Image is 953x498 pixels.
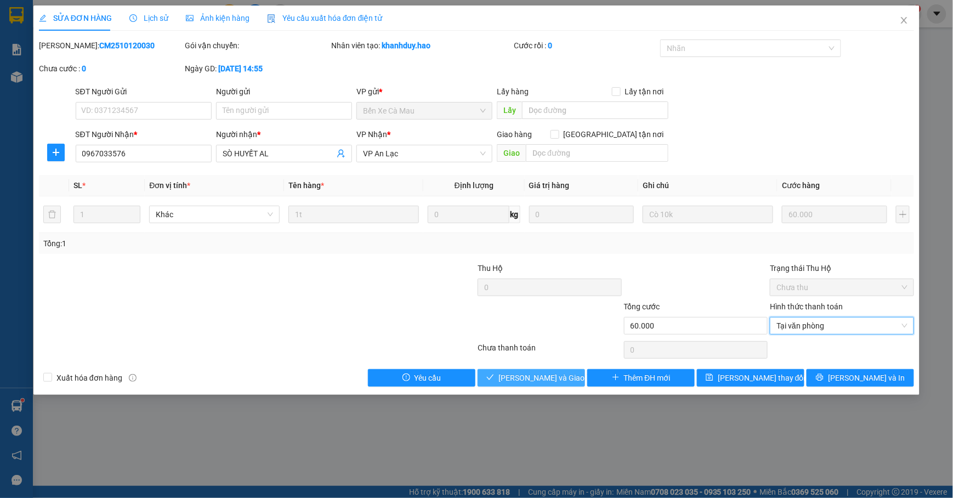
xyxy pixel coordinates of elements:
span: kg [509,206,520,223]
div: Người gửi [216,86,352,98]
span: edit [39,14,47,22]
div: Cước rồi : [514,39,659,52]
label: Hình thức thanh toán [770,302,843,311]
div: VP gửi [356,86,492,98]
span: [GEOGRAPHIC_DATA] tận nơi [559,128,668,140]
button: plus [47,144,65,161]
div: Người nhận [216,128,352,140]
span: [PERSON_NAME] và In [828,372,905,384]
span: Tổng cước [624,302,660,311]
button: save[PERSON_NAME] thay đổi [697,369,804,387]
span: Lịch sử [129,14,168,22]
span: Bến Xe Cà Mau [363,103,486,119]
span: user-add [337,149,345,158]
div: Chưa cước : [39,63,183,75]
button: printer[PERSON_NAME] và In [807,369,914,387]
span: Chưa thu [776,279,907,296]
button: Close [889,5,920,36]
span: plus [612,374,620,382]
input: Dọc đường [522,101,668,119]
div: Nhân viên tạo: [331,39,512,52]
b: GỬI : VP An Lạc [14,80,121,98]
span: VP Nhận [356,130,387,139]
input: 0 [529,206,634,223]
b: 0 [548,41,553,50]
input: 0 [782,206,887,223]
button: check[PERSON_NAME] và Giao hàng [478,369,585,387]
span: [PERSON_NAME] và Giao hàng [498,372,604,384]
span: Đơn vị tính [149,181,190,190]
span: SL [73,181,82,190]
span: plus [48,148,64,157]
input: Dọc đường [526,144,668,162]
span: Giao [497,144,526,162]
div: Gói vận chuyển: [185,39,330,52]
span: Lấy hàng [497,87,529,96]
span: printer [816,374,824,382]
div: Ngày GD: [185,63,330,75]
span: Thu Hộ [478,264,503,273]
span: clock-circle [129,14,137,22]
input: VD: Bàn, Ghế [288,206,419,223]
span: Yêu cầu [415,372,441,384]
input: Ghi Chú [643,206,773,223]
b: 0 [82,64,86,73]
div: Chưa thanh toán [477,342,623,361]
span: VP An Lạc [363,145,486,162]
span: Ảnh kiện hàng [186,14,249,22]
span: Xuất hóa đơn hàng [52,372,127,384]
img: logo.jpg [14,14,69,69]
span: close [900,16,909,25]
span: Khác [156,206,273,223]
b: [DATE] 14:55 [219,64,263,73]
li: 26 Phó Cơ Điều, Phường 12 [103,27,458,41]
div: Tổng: 1 [43,237,368,250]
span: Tên hàng [288,181,324,190]
div: Trạng thái Thu Hộ [770,262,914,274]
span: SỬA ĐƠN HÀNG [39,14,112,22]
span: Tại văn phòng [776,318,907,334]
span: Cước hàng [782,181,820,190]
span: Thêm ĐH mới [624,372,671,384]
span: Giao hàng [497,130,532,139]
th: Ghi chú [638,175,778,196]
span: check [486,374,494,382]
span: [PERSON_NAME] thay đổi [718,372,805,384]
div: SĐT Người Nhận [76,128,212,140]
li: Hotline: 02839552959 [103,41,458,54]
div: SĐT Người Gửi [76,86,212,98]
span: Định lượng [455,181,493,190]
span: Yêu cầu xuất hóa đơn điện tử [267,14,383,22]
img: icon [267,14,276,23]
button: plus [896,206,910,223]
button: delete [43,206,61,223]
span: Lấy tận nơi [621,86,668,98]
span: save [706,374,713,382]
span: exclamation-circle [402,374,410,382]
div: [PERSON_NAME]: [39,39,183,52]
span: info-circle [129,374,137,382]
span: Lấy [497,101,522,119]
b: CM2510120030 [99,41,155,50]
span: picture [186,14,194,22]
button: plusThêm ĐH mới [587,369,695,387]
span: Giá trị hàng [529,181,570,190]
button: exclamation-circleYêu cầu [368,369,475,387]
b: khanhduy.hao [382,41,430,50]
